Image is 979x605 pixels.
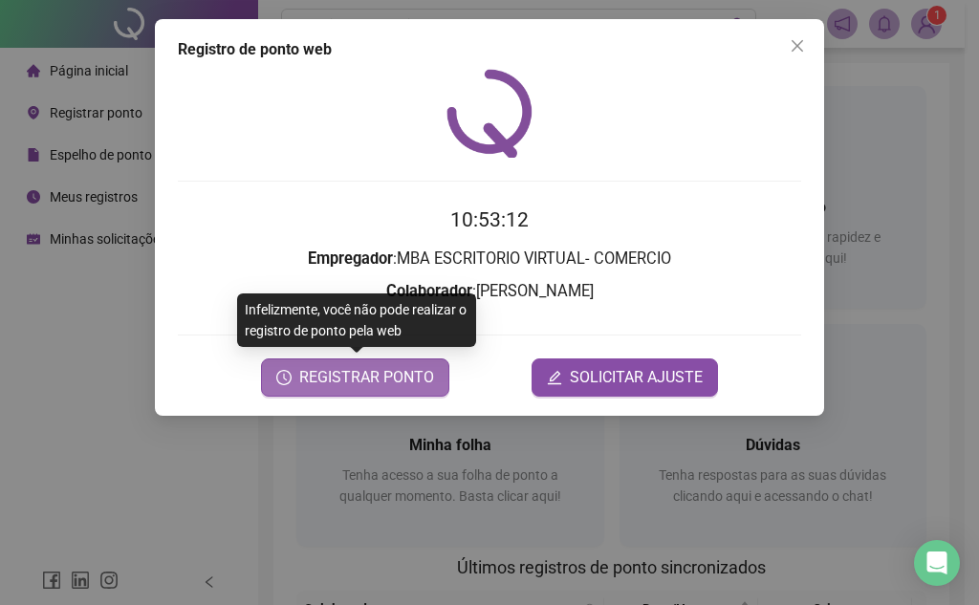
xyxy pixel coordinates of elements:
[446,69,533,158] img: QRPoint
[450,208,529,231] time: 10:53:12
[386,282,472,300] strong: Colaborador
[308,249,393,268] strong: Empregador
[299,366,434,389] span: REGISTRAR PONTO
[178,38,801,61] div: Registro de ponto web
[532,358,718,397] button: editSOLICITAR AJUSTE
[276,370,292,385] span: clock-circle
[547,370,562,385] span: edit
[790,38,805,54] span: close
[570,366,703,389] span: SOLICITAR AJUSTE
[178,279,801,304] h3: : [PERSON_NAME]
[782,31,813,61] button: Close
[914,540,960,586] div: Open Intercom Messenger
[178,247,801,271] h3: : MBA ESCRITORIO VIRTUAL- COMERCIO
[261,358,449,397] button: REGISTRAR PONTO
[237,293,476,347] div: Infelizmente, você não pode realizar o registro de ponto pela web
